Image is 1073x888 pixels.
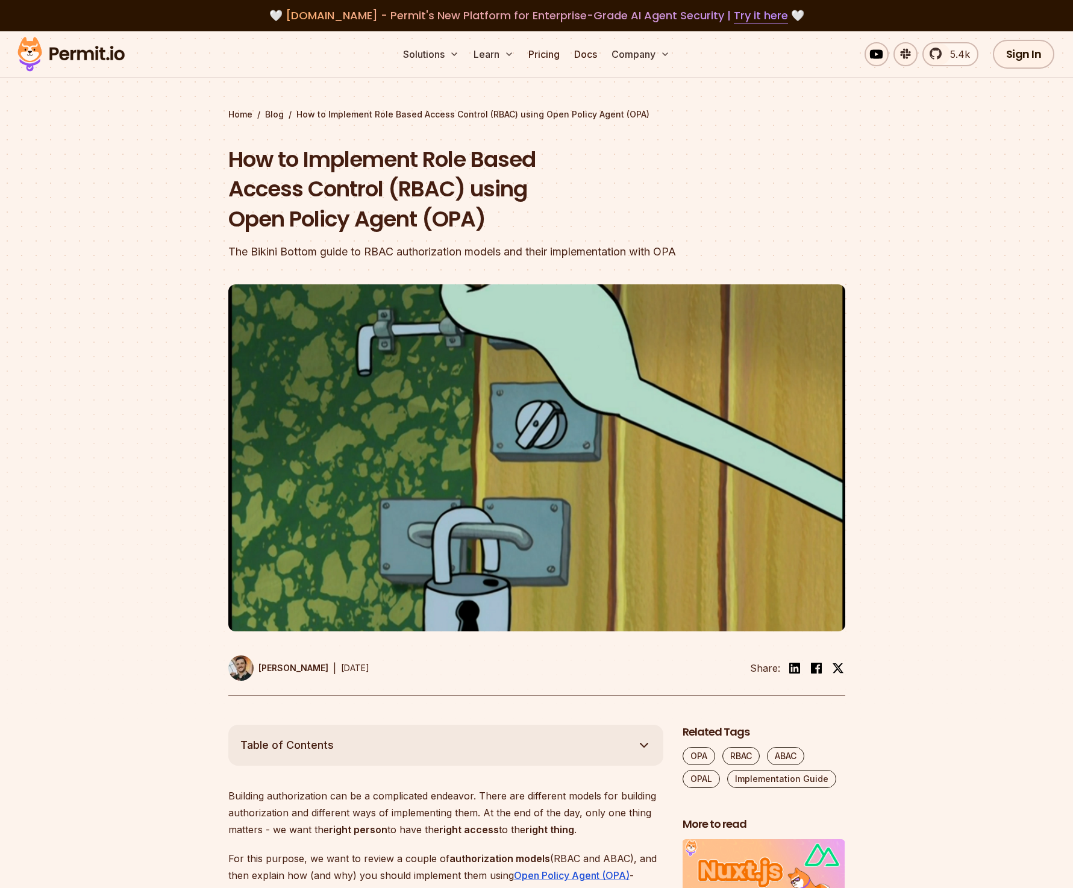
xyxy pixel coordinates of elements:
[228,787,663,838] p: Building authorization can be a complicated endeavor. There are different models for building aut...
[469,42,519,66] button: Learn
[398,42,464,66] button: Solutions
[832,662,844,674] img: twitter
[329,824,387,836] strong: right person
[228,243,691,260] div: The Bikini Bottom guide to RBAC authorization models and their implementation with OPA
[993,40,1055,69] a: Sign In
[228,655,328,681] a: [PERSON_NAME]
[767,747,804,765] a: ABAC
[683,817,845,832] h2: More to read
[809,661,824,675] img: facebook
[569,42,602,66] a: Docs
[29,7,1044,24] div: 🤍 🤍
[265,108,284,120] a: Blog
[12,34,130,75] img: Permit logo
[750,661,780,675] li: Share:
[722,747,760,765] a: RBAC
[228,284,845,631] img: How to Implement Role Based Access Control (RBAC) using Open Policy Agent (OPA)
[286,8,788,23] span: [DOMAIN_NAME] - Permit's New Platform for Enterprise-Grade AI Agent Security |
[607,42,675,66] button: Company
[439,824,499,836] strong: right access
[228,108,252,120] a: Home
[333,661,336,675] div: |
[228,145,691,234] h1: How to Implement Role Based Access Control (RBAC) using Open Policy Agent (OPA)
[683,725,845,740] h2: Related Tags
[514,869,630,881] a: Open Policy Agent (OPA)
[228,108,845,120] div: / /
[228,725,663,766] button: Table of Contents
[727,770,836,788] a: Implementation Guide
[525,824,574,836] strong: right thing
[683,747,715,765] a: OPA
[524,42,565,66] a: Pricing
[734,8,788,23] a: Try it here
[787,661,802,675] img: linkedin
[683,770,720,788] a: OPAL
[922,42,978,66] a: 5.4k
[449,852,550,865] strong: authorization models
[258,662,328,674] p: [PERSON_NAME]
[240,737,334,754] span: Table of Contents
[228,655,254,681] img: Daniel Bass
[943,47,970,61] span: 5.4k
[341,663,369,673] time: [DATE]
